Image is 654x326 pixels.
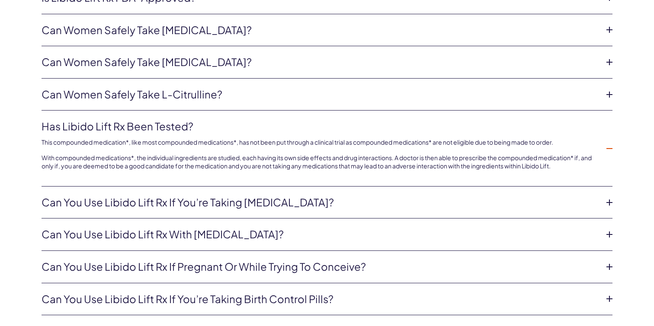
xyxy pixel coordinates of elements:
a: Can women safely take [MEDICAL_DATA]? [42,55,599,70]
a: Can you use Libido Lift Rx if pregnant or while trying to conceive? [42,260,599,274]
a: Can women safely take [MEDICAL_DATA]? [42,23,599,38]
a: Can you use Libido Lift Rx if you’re taking birth control pills? [42,292,599,307]
a: Has Libido Lift Rx been tested? [42,119,599,134]
a: Can you use Libido Lift Rx if you’re taking [MEDICAL_DATA]? [42,195,599,210]
a: Can you use Libido Lift Rx with [MEDICAL_DATA]? [42,227,599,242]
a: Can women safely take L-Citrulline? [42,87,599,102]
p: This compounded medication*, like most compounded medications*, has not been put through a clinic... [42,138,599,147]
p: With compounded medications*, the individual ingredients are studied, each having its own side ef... [42,154,599,171]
